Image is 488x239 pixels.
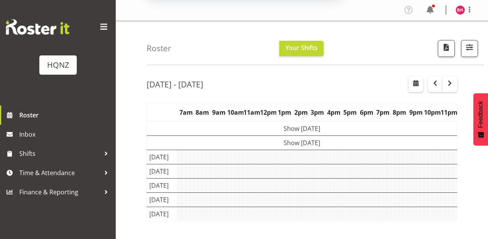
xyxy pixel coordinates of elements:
[243,40,278,59] button: Later
[391,104,408,121] th: 8pm
[147,135,457,150] td: Show [DATE]
[147,192,178,207] td: [DATE]
[19,148,100,159] span: Shifts
[157,9,188,40] img: notification icon
[276,104,293,121] th: 1pm
[309,104,326,121] th: 3pm
[19,109,112,121] span: Roster
[358,104,375,121] th: 6pm
[147,150,178,164] td: [DATE]
[408,104,424,121] th: 9pm
[282,40,331,59] button: Subscribe
[147,79,203,89] h2: [DATE] - [DATE]
[227,104,244,121] th: 10am
[147,164,178,178] td: [DATE]
[473,93,488,145] button: Feedback - Show survey
[188,9,331,27] div: Subscribe to our notifications for the latest news and updates. You can disable anytime.
[441,104,457,121] th: 11pm
[147,121,457,136] td: Show [DATE]
[260,104,277,121] th: 12pm
[424,104,441,121] th: 10pm
[194,104,211,121] th: 8am
[326,104,342,121] th: 4pm
[178,104,194,121] th: 7am
[147,178,178,192] td: [DATE]
[409,77,423,92] button: Select a specific date within the roster.
[19,129,112,140] span: Inbox
[147,207,178,221] td: [DATE]
[19,167,100,179] span: Time & Attendance
[19,186,100,198] span: Finance & Reporting
[211,104,227,121] th: 9am
[342,104,359,121] th: 5pm
[477,101,484,128] span: Feedback
[293,104,309,121] th: 2pm
[243,104,260,121] th: 11am
[375,104,392,121] th: 7pm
